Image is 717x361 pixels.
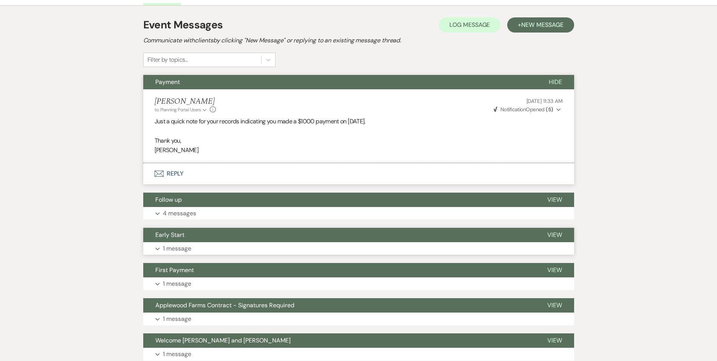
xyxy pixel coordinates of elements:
[527,98,563,104] span: [DATE] 11:33 AM
[143,36,574,45] h2: Communicate with clients by clicking "New Message" or replying to an existing message thread.
[155,266,194,274] span: First Payment
[492,106,563,114] button: NotificationOpened (5)
[143,298,535,313] button: Applewood Farms Contract - Signatures Required
[155,136,563,146] p: Thank you,
[155,301,294,309] span: Applewood Farms Contract - Signatures Required
[535,228,574,242] button: View
[494,106,553,113] span: Opened
[143,333,535,348] button: Welcome [PERSON_NAME] and [PERSON_NAME]
[449,21,490,29] span: Log Message
[143,193,535,207] button: Follow up
[155,336,291,344] span: Welcome [PERSON_NAME] and [PERSON_NAME]
[155,97,216,106] h5: [PERSON_NAME]
[500,106,526,113] span: Notification
[143,228,535,242] button: Early Start
[155,145,563,155] p: [PERSON_NAME]
[163,349,191,359] p: 1 message
[547,196,562,204] span: View
[147,55,188,64] div: Filter by topics...
[143,17,223,33] h1: Event Messages
[549,78,562,86] span: Hide
[143,277,574,290] button: 1 message
[547,266,562,274] span: View
[546,106,553,113] strong: ( 5 )
[155,107,201,113] span: to: Planning Portal Users
[535,298,574,313] button: View
[535,333,574,348] button: View
[143,75,537,89] button: Payment
[143,263,535,277] button: First Payment
[547,301,562,309] span: View
[547,231,562,239] span: View
[143,313,574,325] button: 1 message
[163,279,191,289] p: 1 message
[155,231,184,239] span: Early Start
[155,117,563,126] p: Just a quick note for your records indicating you made a $1000 payment on [DATE].
[439,17,500,33] button: Log Message
[143,348,574,361] button: 1 message
[537,75,574,89] button: Hide
[547,336,562,344] span: View
[535,193,574,207] button: View
[143,163,574,184] button: Reply
[535,263,574,277] button: View
[143,242,574,255] button: 1 message
[507,17,574,33] button: +New Message
[155,78,180,86] span: Payment
[155,106,208,113] button: to: Planning Portal Users
[163,314,191,324] p: 1 message
[155,196,182,204] span: Follow up
[143,207,574,220] button: 4 messages
[521,21,563,29] span: New Message
[163,209,196,218] p: 4 messages
[163,244,191,254] p: 1 message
